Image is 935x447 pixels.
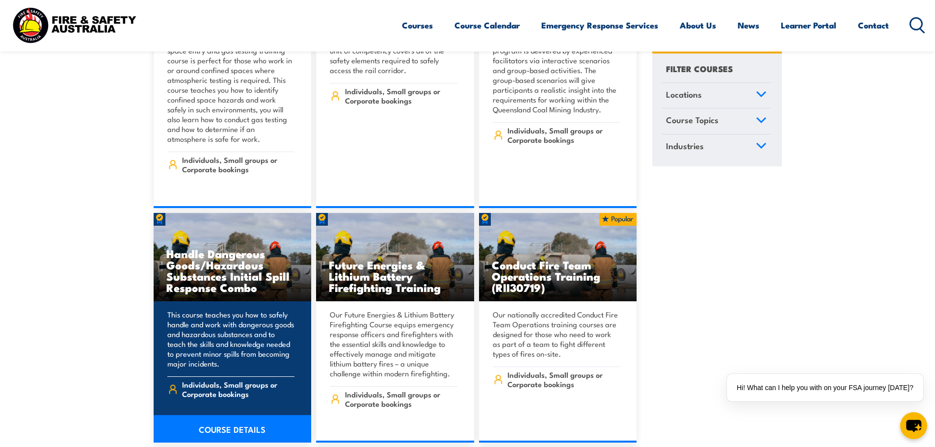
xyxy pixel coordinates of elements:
[662,83,771,108] a: Locations
[479,213,637,301] a: Conduct Fire Team Operations Training (RII30719)
[662,109,771,134] a: Course Topics
[316,213,474,301] a: Future Energies & Lithium Battery Firefighting Training
[345,390,457,408] span: Individuals, Small groups or Corporate bookings
[182,155,294,174] span: Individuals, Small groups or Corporate bookings
[680,12,716,38] a: About Us
[727,374,923,401] div: Hi! What can I help you with on your FSA journey [DATE]?
[479,213,637,301] img: Fire Team Operations
[541,12,658,38] a: Emergency Response Services
[508,370,620,389] span: Individuals, Small groups or Corporate bookings
[402,12,433,38] a: Courses
[492,259,624,293] h3: Conduct Fire Team Operations Training (RII30719)
[345,86,457,105] span: Individuals, Small groups or Corporate bookings
[900,412,927,439] button: chat-button
[738,12,759,38] a: News
[493,310,620,359] p: Our nationally accredited Conduct Fire Team Operations training courses are designed for those wh...
[329,259,461,293] h3: Future Energies & Lithium Battery Firefighting Training
[858,12,889,38] a: Contact
[666,114,719,127] span: Course Topics
[330,36,457,75] p: Commonly referred to as 'SARC', this unit of competency covers all of the safety elements require...
[154,213,312,301] a: Handle Dangerous Goods/Hazardous Substances Initial Spill Response Combo
[316,213,474,301] img: Fire Team Operations
[154,415,312,443] a: COURSE DETAILS
[154,213,312,301] img: Fire Team Operations
[666,62,733,75] h4: FILTER COURSES
[166,248,299,293] h3: Handle Dangerous Goods/Hazardous Substances Initial Spill Response Combo
[167,310,295,368] p: This course teaches you how to safely handle and work with dangerous goods and hazardous substanc...
[508,126,620,144] span: Individuals, Small groups or Corporate bookings
[781,12,836,38] a: Learner Portal
[662,134,771,160] a: Industries
[182,380,294,398] span: Individuals, Small groups or Corporate bookings
[493,36,620,114] p: The Standard 11 Surface refresher program is delivered by experienced facilitators via interactiv...
[666,88,702,101] span: Locations
[454,12,520,38] a: Course Calendar
[167,36,295,144] p: Our nationally accredited confined space entry and gas testing training course is perfect for tho...
[666,139,704,153] span: Industries
[330,310,457,378] p: Our Future Energies & Lithium Battery Firefighting Course equips emergency response officers and ...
